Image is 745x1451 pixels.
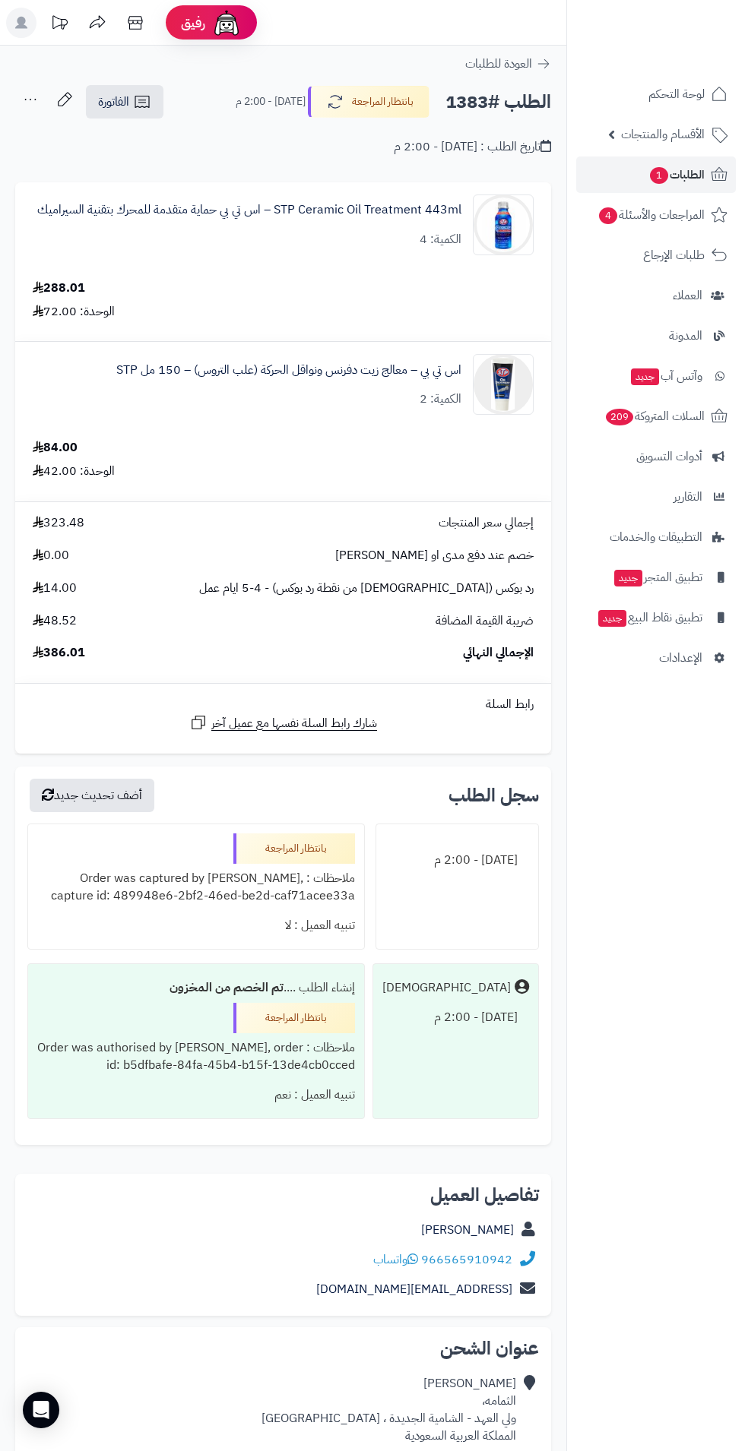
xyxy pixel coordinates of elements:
div: الكمية: 2 [420,390,461,408]
span: خصم عند دفع مدى او [PERSON_NAME] [335,547,534,564]
a: [PERSON_NAME] [421,1221,514,1239]
a: شارك رابط السلة نفسها مع عميل آخر [189,713,377,732]
span: لوحة التحكم [648,84,705,105]
div: بانتظار المراجعة [233,833,355,864]
a: واتساب [373,1250,418,1269]
div: الكمية: 4 [420,231,461,248]
span: المراجعات والأسئلة [598,204,705,226]
img: ai-face.png [211,8,242,38]
span: التطبيقات والخدمات [610,526,702,548]
a: العودة للطلبات [465,55,551,73]
span: 209 [606,409,633,425]
span: جديد [614,570,642,586]
span: تطبيق المتجر [613,567,702,588]
a: أدوات التسويق [576,438,736,475]
span: 386.01 [33,644,85,662]
span: 323.48 [33,514,84,532]
a: الإعدادات [576,640,736,676]
img: 1751906364-1000096487-90x90.png [474,354,533,415]
span: الفاتورة [98,93,129,111]
div: ملاحظات : Order was authorised by [PERSON_NAME], order id: b5dfbafe-84fa-45b4-b15f-13de4cb0cced [37,1033,355,1080]
button: أضف تحديث جديد [30,779,154,812]
div: [DATE] - 2:00 م [385,846,529,875]
img: 1747383194-1000075175-90x90.jpg [474,194,533,255]
span: العملاء [673,285,702,306]
div: رابط السلة [21,696,545,713]
div: تنبيه العميل : نعم [37,1080,355,1110]
span: 1 [650,167,668,184]
span: الإعدادات [659,647,702,669]
a: الطلبات1 [576,156,736,193]
a: التطبيقات والخدمات [576,519,736,555]
a: تطبيق المتجرجديد [576,559,736,596]
span: السلات المتروكة [604,406,705,427]
a: السلات المتروكة209 [576,398,736,435]
div: ملاحظات : Order was captured by [PERSON_NAME], capture id: 489948e6-2bf2-46ed-be2d-caf71acee33a [37,864,355,911]
span: الأقسام والمنتجات [621,124,705,145]
div: 84.00 [33,439,78,457]
span: المدونة [669,325,702,346]
span: الطلبات [648,164,705,185]
b: تم الخصم من المخزون [170,978,284,997]
span: تطبيق نقاط البيع [597,607,702,628]
span: 4 [599,207,617,224]
a: [EMAIL_ADDRESS][DOMAIN_NAME] [316,1280,512,1298]
span: جديد [631,368,659,385]
a: اس تي بي – معالج زيت دفرنس ونواقل الحركة (علب التروس) – 150 مل STP [116,362,461,379]
span: أدوات التسويق [636,446,702,467]
a: التقارير [576,479,736,515]
h2: تفاصيل العميل [27,1186,539,1204]
span: رفيق [181,14,205,32]
div: تنبيه العميل : لا [37,911,355,940]
span: إجمالي سعر المنتجات [439,514,534,532]
h3: سجل الطلب [449,786,539,805]
a: وآتس آبجديد [576,358,736,394]
a: الفاتورة [86,85,163,119]
span: الإجمالي النهائي [463,644,534,662]
div: [DATE] - 2:00 م [382,1003,529,1032]
a: المراجعات والأسئلة4 [576,197,736,233]
span: وآتس آب [629,365,702,387]
a: المدونة [576,318,736,354]
span: ضريبة القيمة المضافة [436,612,534,630]
div: بانتظار المراجعة [233,1003,355,1033]
span: التقارير [674,486,702,507]
div: إنشاء الطلب .... [37,973,355,1003]
span: 48.52 [33,612,77,630]
span: رد بوكس ([DEMOGRAPHIC_DATA] من نقطة رد بوكس) - 4-5 ايام عمل [199,580,534,597]
span: طلبات الإرجاع [643,245,705,266]
a: العملاء [576,277,736,314]
h2: الطلب #1383 [445,87,551,118]
div: الوحدة: 72.00 [33,303,115,321]
div: 288.01 [33,280,85,297]
div: [PERSON_NAME] الثمامه، ولي العهد - الشامية الجديدة ، [GEOGRAPHIC_DATA] المملكة العربية السعودية [262,1375,516,1444]
button: بانتظار المراجعة [308,86,430,118]
a: تحديثات المنصة [40,8,78,42]
a: 966565910942 [421,1250,512,1269]
span: العودة للطلبات [465,55,532,73]
a: طلبات الإرجاع [576,237,736,273]
img: logo-2.png [642,40,731,72]
span: شارك رابط السلة نفسها مع عميل آخر [211,715,377,732]
div: [DEMOGRAPHIC_DATA] [382,979,511,997]
span: جديد [598,610,626,627]
small: [DATE] - 2:00 م [236,94,306,109]
div: الوحدة: 42.00 [33,463,115,480]
a: تطبيق نقاط البيعجديد [576,599,736,636]
h2: عنوان الشحن [27,1339,539,1358]
a: لوحة التحكم [576,76,736,112]
span: 14.00 [33,580,77,597]
div: Open Intercom Messenger [23,1392,59,1428]
div: تاريخ الطلب : [DATE] - 2:00 م [394,138,551,156]
span: 0.00 [33,547,69,564]
a: STP Ceramic Oil Treatment 443ml – اس تي بي حماية متقدمة للمحرك بتقنية السيراميك [37,201,461,219]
